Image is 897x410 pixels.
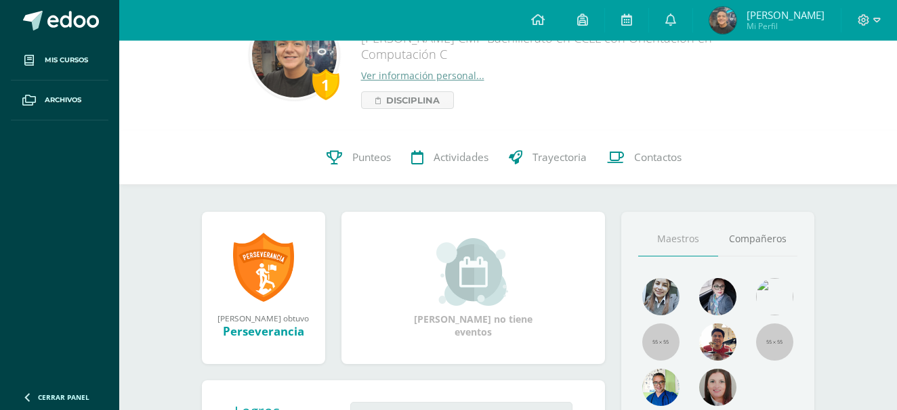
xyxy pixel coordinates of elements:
[361,30,768,69] div: [PERSON_NAME] CMP Bachillerato en CCLL con Orientación en Computación C
[215,313,312,323] div: [PERSON_NAME] obtuvo
[699,323,736,361] img: 11152eb22ca3048aebc25a5ecf6973a7.png
[11,41,108,81] a: Mis cursos
[634,150,682,164] span: Contactos
[352,150,391,164] span: Punteos
[361,69,484,82] a: Ver información personal...
[252,13,337,97] img: 8890e7752c563b3f935135e292947f6c.png
[11,81,108,120] a: Archivos
[45,95,81,106] span: Archivos
[642,278,680,315] img: 45bd7986b8947ad7e5894cbc9b781108.png
[316,131,401,185] a: Punteos
[642,369,680,406] img: 10741f48bcca31577cbcd80b61dad2f3.png
[638,222,718,256] a: Maestros
[312,69,339,100] div: 1
[215,323,312,339] div: Perseverancia
[38,392,89,402] span: Cerrar panel
[709,7,736,34] img: 9e1e0745b5240b1f79afb0f3274331d1.png
[361,91,454,109] a: Disciplina
[699,278,736,315] img: b8baad08a0802a54ee139394226d2cf3.png
[642,323,680,361] img: 55x55
[533,150,587,164] span: Trayectoria
[45,55,88,66] span: Mis cursos
[699,369,736,406] img: 67c3d6f6ad1c930a517675cdc903f95f.png
[747,8,825,22] span: [PERSON_NAME]
[386,92,440,108] span: Disciplina
[436,238,510,306] img: event_small.png
[405,238,541,338] div: [PERSON_NAME] no tiene eventos
[499,131,597,185] a: Trayectoria
[747,20,825,32] span: Mi Perfil
[434,150,488,164] span: Actividades
[718,222,798,256] a: Compañeros
[756,278,793,315] img: c25c8a4a46aeab7e345bf0f34826bacf.png
[597,131,692,185] a: Contactos
[401,131,499,185] a: Actividades
[756,323,793,361] img: 55x55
